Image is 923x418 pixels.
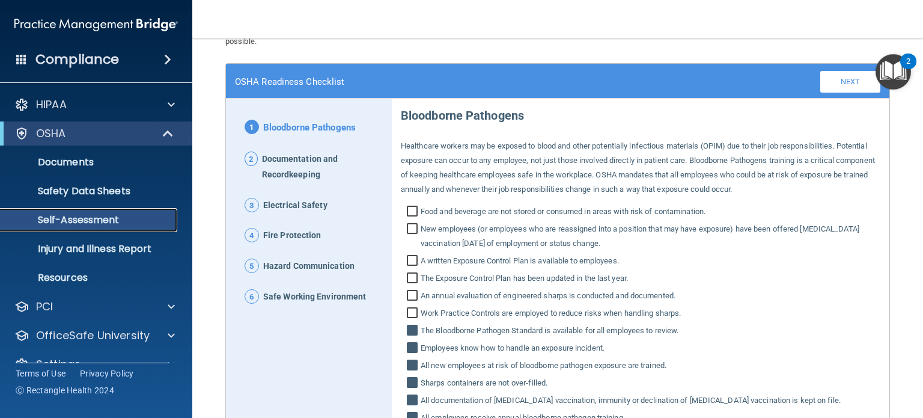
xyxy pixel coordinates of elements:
input: Sharps containers are not over‐filled. [407,378,421,390]
span: The Bloodborne Pathogen Standard is available for all employees to review. [421,324,678,338]
span: Work Practice Controls are employed to reduce risks when handling sharps. [421,306,681,321]
a: Terms of Use [16,367,65,380]
p: HIPAA [36,97,67,112]
button: Open Resource Center, 2 new notifications [876,54,911,90]
p: Settings [36,357,81,372]
p: Safety Data Sheets [8,185,172,197]
a: Privacy Policy [80,367,134,380]
span: 6 [245,289,259,304]
input: Employees know how to handle an exposure incident. [407,343,421,355]
p: OfficeSafe University [36,328,150,343]
input: The Bloodborne Pathogen Standard is available for all employees to review. [407,326,421,338]
span: Bloodborne Pathogens [263,120,356,137]
span: Electrical Safety [263,198,327,214]
p: PCI [36,300,53,314]
p: Healthcare workers may be exposed to blood and other potentially infectious materials (OPIM) due ... [401,139,880,197]
span: An annual evaluation of engineered sharps is conducted and documented. [421,289,675,303]
input: All documentation of [MEDICAL_DATA] vaccination, immunity or declination of [MEDICAL_DATA] vaccin... [407,396,421,408]
input: The Exposure Control Plan has been updated in the last year. [407,274,421,286]
span: 1 [245,120,259,134]
input: New employees (or employees who are reassigned into a position that may have exposure) have been ... [407,224,421,251]
a: PCI [14,300,175,314]
a: Next [820,71,880,93]
div: 2 [906,61,910,77]
span: All new employees at risk of bloodborne pathogen exposure are trained. [421,358,666,373]
span: New employees (or employees who are reassigned into a position that may have exposure) have been ... [421,222,880,251]
span: 5 [245,259,259,273]
span: All documentation of [MEDICAL_DATA] vaccination, immunity or declination of [MEDICAL_DATA] vaccin... [421,393,841,408]
span: The Exposure Control Plan has been updated in the last year. [421,271,628,286]
a: OSHA [14,126,174,141]
a: OfficeSafe University [14,328,175,343]
p: OSHA [36,126,66,141]
p: Injury and Illness Report [8,243,172,255]
span: Safe Working Environment [263,289,366,305]
p: Self-Assessment [8,214,172,226]
input: All new employees at risk of bloodborne pathogen exposure are trained. [407,361,421,373]
h4: Compliance [35,51,119,68]
p: Resources [8,272,172,284]
span: Ⓒ Rectangle Health 2024 [16,384,114,396]
span: Sharps containers are not over‐filled. [421,376,547,390]
input: Work Practice Controls are employed to reduce risks when handling sharps. [407,309,421,321]
span: 4 [245,228,259,242]
a: HIPAA [14,97,175,112]
h4: OSHA Readiness Checklist [235,76,344,87]
input: An annual evaluation of engineered sharps is conducted and documented. [407,291,421,303]
span: Documentation and Recordkeeping [262,152,383,183]
span: Employees know how to handle an exposure incident. [421,341,605,355]
span: 3 [245,198,259,212]
span: 2 [245,152,258,166]
p: Documents [8,156,172,168]
input: A written Exposure Control Plan is available to employees. [407,256,421,268]
input: Food and beverage are not stored or consumed in areas with risk of contamination. [407,207,421,219]
span: Fire Protection [263,228,321,244]
span: Hazard Communication [263,259,355,274]
img: PMB logo [14,13,178,37]
p: Bloodborne Pathogens [401,99,880,127]
span: Food and beverage are not stored or consumed in areas with risk of contamination. [421,204,705,219]
span: A written Exposure Control Plan is available to employees. [421,254,619,268]
a: Settings [14,357,175,372]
